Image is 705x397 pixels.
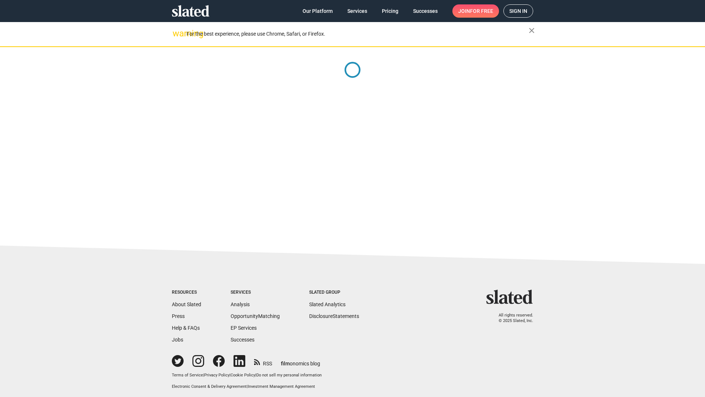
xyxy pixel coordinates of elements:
[309,301,346,307] a: Slated Analytics
[503,4,533,18] a: Sign in
[172,384,247,389] a: Electronic Consent & Delivery Agreement
[281,361,290,366] span: film
[231,337,254,343] a: Successes
[254,356,272,367] a: RSS
[172,373,203,378] a: Terms of Service
[509,5,527,17] span: Sign in
[281,354,320,367] a: filmonomics blog
[347,4,367,18] span: Services
[491,313,533,323] p: All rights reserved. © 2025 Slated, Inc.
[172,313,185,319] a: Press
[187,29,529,39] div: For the best experience, please use Chrome, Safari, or Firefox.
[458,4,493,18] span: Join
[231,325,257,331] a: EP Services
[382,4,398,18] span: Pricing
[309,313,359,319] a: DisclosureStatements
[413,4,438,18] span: Successes
[407,4,444,18] a: Successes
[452,4,499,18] a: Joinfor free
[173,29,181,38] mat-icon: warning
[248,384,315,389] a: Investment Management Agreement
[376,4,404,18] a: Pricing
[297,4,339,18] a: Our Platform
[303,4,333,18] span: Our Platform
[231,290,280,296] div: Services
[309,290,359,296] div: Slated Group
[172,325,200,331] a: Help & FAQs
[203,373,204,378] span: |
[527,26,536,35] mat-icon: close
[204,373,229,378] a: Privacy Policy
[231,313,280,319] a: OpportunityMatching
[341,4,373,18] a: Services
[172,337,183,343] a: Jobs
[172,290,201,296] div: Resources
[247,384,248,389] span: |
[172,301,201,307] a: About Slated
[255,373,256,378] span: |
[231,373,255,378] a: Cookie Policy
[256,373,322,378] button: Do not sell my personal information
[229,373,231,378] span: |
[231,301,250,307] a: Analysis
[470,4,493,18] span: for free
